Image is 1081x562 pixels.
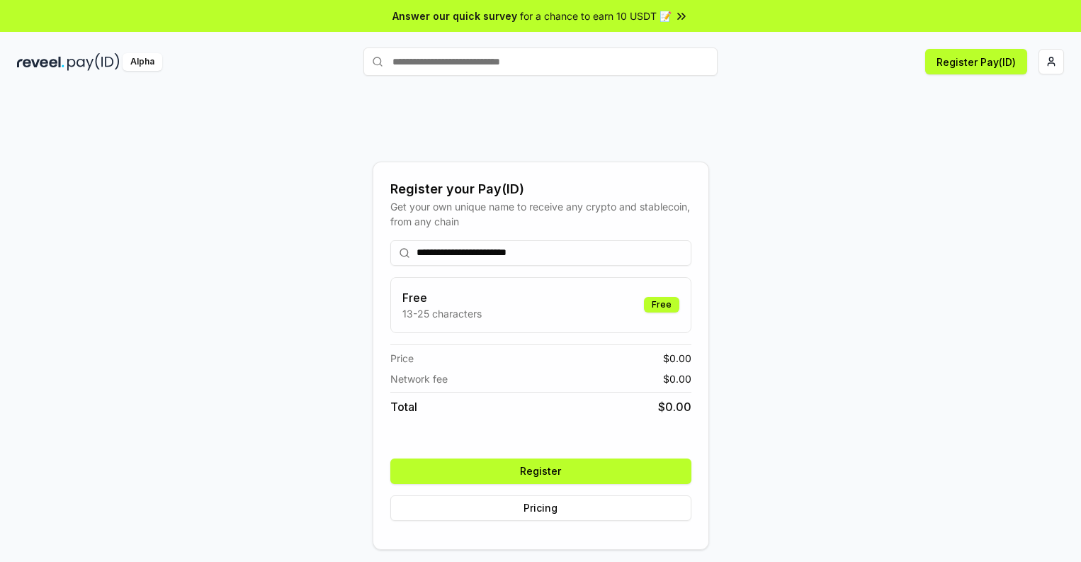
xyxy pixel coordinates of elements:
[390,179,691,199] div: Register your Pay(ID)
[17,53,64,71] img: reveel_dark
[402,306,482,321] p: 13-25 characters
[663,371,691,386] span: $ 0.00
[390,351,414,366] span: Price
[402,289,482,306] h3: Free
[67,53,120,71] img: pay_id
[925,49,1027,74] button: Register Pay(ID)
[644,297,679,313] div: Free
[390,459,691,484] button: Register
[392,9,517,23] span: Answer our quick survey
[658,398,691,415] span: $ 0.00
[390,199,691,229] div: Get your own unique name to receive any crypto and stablecoin, from any chain
[390,495,691,521] button: Pricing
[520,9,672,23] span: for a chance to earn 10 USDT 📝
[123,53,162,71] div: Alpha
[663,351,691,366] span: $ 0.00
[390,398,417,415] span: Total
[390,371,448,386] span: Network fee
